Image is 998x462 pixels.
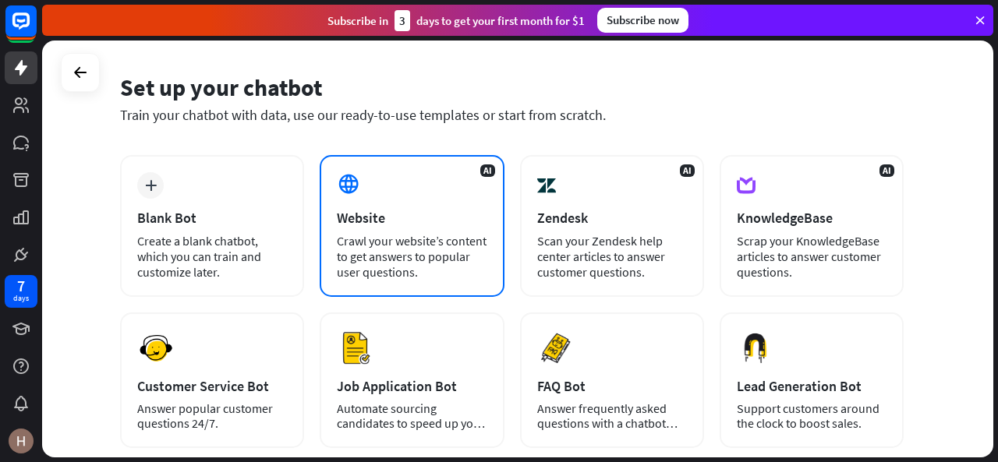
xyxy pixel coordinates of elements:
[5,275,37,308] a: 7 days
[337,209,487,227] div: Website
[680,164,695,177] span: AI
[737,401,887,431] div: Support customers around the clock to boost sales.
[737,233,887,280] div: Scrap your KnowledgeBase articles to answer customer questions.
[597,8,688,33] div: Subscribe now
[480,164,495,177] span: AI
[120,106,904,124] div: Train your chatbot with data, use our ready-to-use templates or start from scratch.
[737,209,887,227] div: KnowledgeBase
[137,233,287,280] div: Create a blank chatbot, which you can train and customize later.
[137,401,287,431] div: Answer popular customer questions 24/7.
[13,293,29,304] div: days
[337,401,487,431] div: Automate sourcing candidates to speed up your hiring process.
[137,377,287,395] div: Customer Service Bot
[120,72,904,102] div: Set up your chatbot
[145,180,157,191] i: plus
[879,164,894,177] span: AI
[327,10,585,31] div: Subscribe in days to get your first month for $1
[395,10,410,31] div: 3
[137,209,287,227] div: Blank Bot
[537,209,687,227] div: Zendesk
[537,401,687,431] div: Answer frequently asked questions with a chatbot and save your time.
[12,6,59,53] button: Open LiveChat chat widget
[337,233,487,280] div: Crawl your website’s content to get answers to popular user questions.
[537,233,687,280] div: Scan your Zendesk help center articles to answer customer questions.
[737,377,887,395] div: Lead Generation Bot
[337,377,487,395] div: Job Application Bot
[17,279,25,293] div: 7
[537,377,687,395] div: FAQ Bot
